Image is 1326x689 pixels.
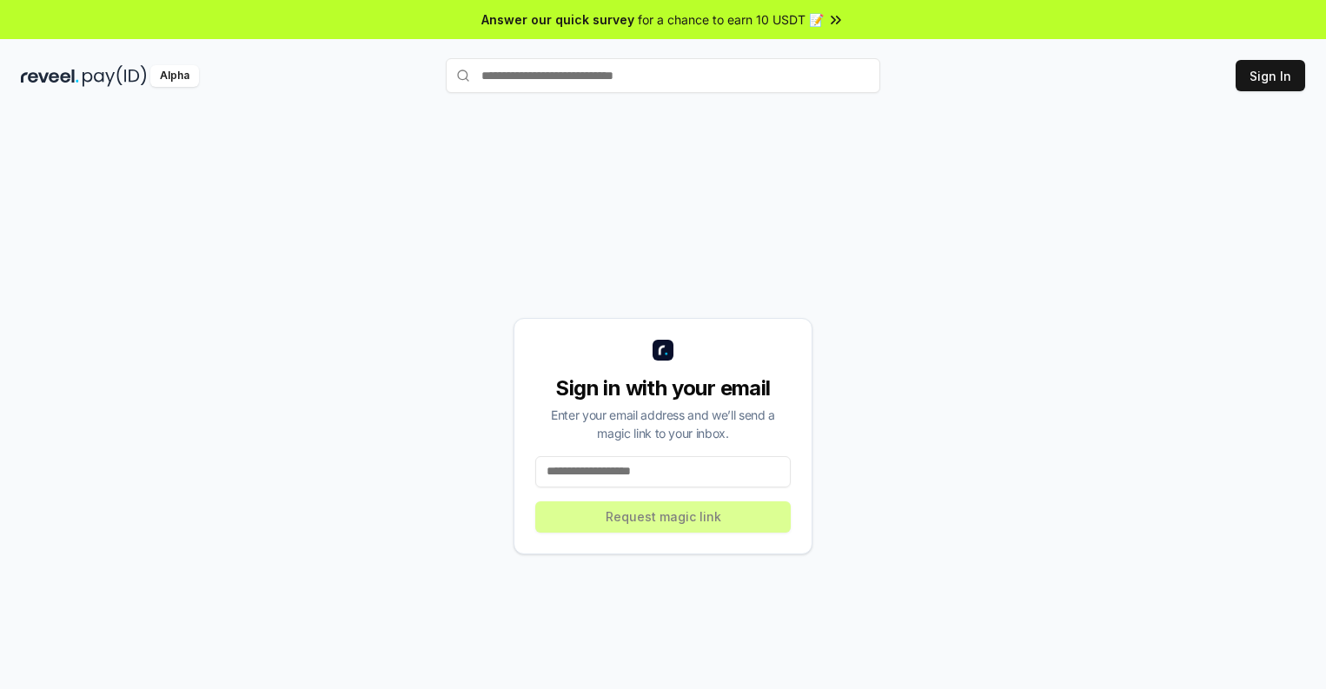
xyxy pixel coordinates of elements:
[481,10,634,29] span: Answer our quick survey
[535,374,791,402] div: Sign in with your email
[653,340,673,361] img: logo_small
[1236,60,1305,91] button: Sign In
[83,65,147,87] img: pay_id
[21,65,79,87] img: reveel_dark
[535,406,791,442] div: Enter your email address and we’ll send a magic link to your inbox.
[150,65,199,87] div: Alpha
[638,10,824,29] span: for a chance to earn 10 USDT 📝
